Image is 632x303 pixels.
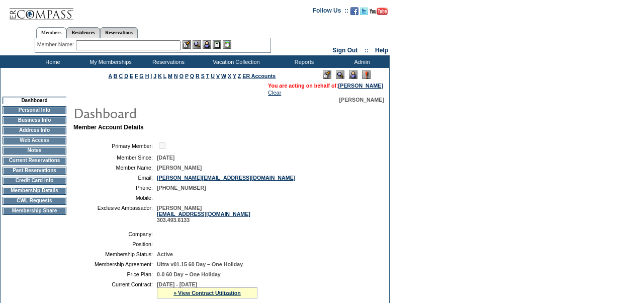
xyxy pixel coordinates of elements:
[332,47,357,54] a: Sign Out
[3,177,66,185] td: Credit Card Info
[135,73,138,79] a: F
[3,146,66,155] td: Notes
[109,73,112,79] a: A
[36,27,67,38] a: Members
[77,205,153,223] td: Exclusive Ambassador:
[145,73,149,79] a: H
[336,70,344,79] img: View Mode
[268,90,281,96] a: Clear
[339,97,384,103] span: [PERSON_NAME]
[211,73,215,79] a: U
[157,271,221,277] span: 0-0 60 Day – One Holiday
[153,73,156,79] a: J
[375,47,388,54] a: Help
[193,40,201,49] img: View
[3,116,66,124] td: Business Info
[350,10,358,16] a: Become our fan on Facebook
[313,6,348,18] td: Follow Us ::
[350,7,358,15] img: Become our fan on Facebook
[213,40,221,49] img: Reservations
[206,73,210,79] a: T
[196,73,200,79] a: R
[66,27,100,38] a: Residences
[242,73,276,79] a: ER Accounts
[157,211,250,217] a: [EMAIL_ADDRESS][DOMAIN_NAME]
[157,251,173,257] span: Active
[157,185,206,191] span: [PHONE_NUMBER]
[370,8,388,15] img: Subscribe to our YouTube Channel
[114,73,118,79] a: B
[360,7,368,15] img: Follow us on Twitter
[73,103,274,123] img: pgTtlDashboard.gif
[174,73,178,79] a: N
[3,187,66,195] td: Membership Details
[37,40,76,49] div: Member Name:
[362,70,371,79] img: Log Concern/Member Elevation
[349,70,357,79] img: Impersonate
[190,73,194,79] a: Q
[223,40,231,49] img: b_calculator.gif
[3,207,66,215] td: Membership Share
[77,155,153,161] td: Member Since:
[168,73,172,79] a: M
[77,251,153,257] td: Membership Status:
[201,73,205,79] a: S
[274,55,332,68] td: Reports
[157,175,295,181] a: [PERSON_NAME][EMAIL_ADDRESS][DOMAIN_NAME]
[157,261,243,267] span: Ultra v01.15 60 Day – One Holiday
[77,175,153,181] td: Email:
[130,73,133,79] a: E
[157,281,197,287] span: [DATE] - [DATE]
[3,157,66,165] td: Current Reservations
[124,73,128,79] a: D
[173,290,241,296] a: » View Contract Utilization
[119,73,123,79] a: C
[221,73,226,79] a: W
[150,73,152,79] a: I
[100,27,138,38] a: Reservations
[179,73,184,79] a: O
[77,241,153,247] td: Position:
[360,10,368,16] a: Follow us on Twitter
[77,141,153,150] td: Primary Member:
[157,205,250,223] span: [PERSON_NAME] 303.493.6133
[3,106,66,114] td: Personal Info
[77,261,153,267] td: Membership Agreement:
[77,271,153,277] td: Price Plan:
[157,155,174,161] span: [DATE]
[163,73,166,79] a: L
[238,73,241,79] a: Z
[23,55,80,68] td: Home
[80,55,138,68] td: My Memberships
[185,73,189,79] a: P
[183,40,191,49] img: b_edit.gif
[365,47,369,54] span: ::
[77,185,153,191] td: Phone:
[77,281,153,298] td: Current Contract:
[323,70,331,79] img: Edit Mode
[196,55,274,68] td: Vacation Collection
[139,73,143,79] a: G
[77,231,153,237] td: Company:
[158,73,162,79] a: K
[3,97,66,104] td: Dashboard
[338,83,383,89] a: [PERSON_NAME]
[203,40,211,49] img: Impersonate
[73,124,144,131] b: Member Account Details
[3,167,66,175] td: Past Reservations
[77,195,153,201] td: Mobile:
[216,73,220,79] a: V
[77,165,153,171] td: Member Name:
[233,73,236,79] a: Y
[370,10,388,16] a: Subscribe to our YouTube Channel
[268,83,383,89] span: You are acting on behalf of:
[332,55,390,68] td: Admin
[3,126,66,134] td: Address Info
[138,55,196,68] td: Reservations
[157,165,202,171] span: [PERSON_NAME]
[228,73,231,79] a: X
[3,197,66,205] td: CWL Requests
[3,136,66,144] td: Web Access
